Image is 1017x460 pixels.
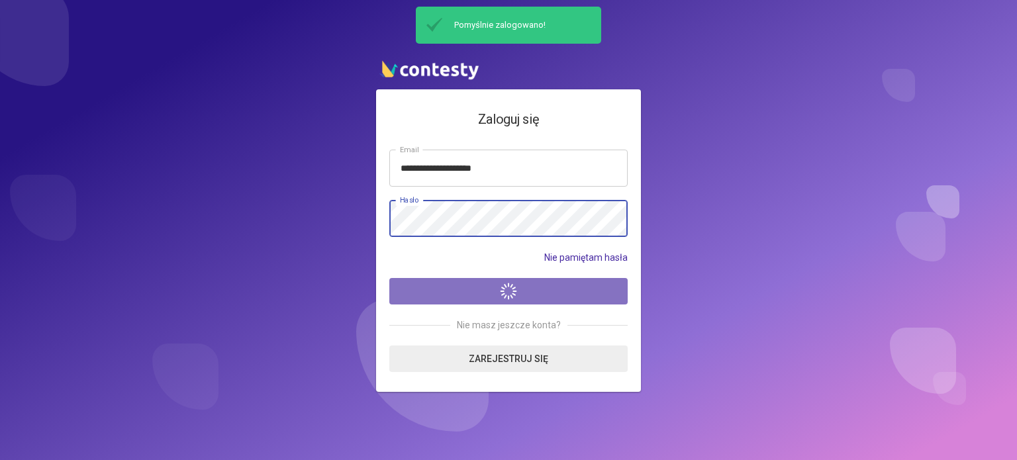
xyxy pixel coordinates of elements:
[376,55,482,83] img: contesty logo
[389,345,628,372] a: Zarejestruj się
[389,109,628,130] h4: Zaloguj się
[448,19,596,31] span: Pomyślnie zalogowano!
[450,318,567,332] span: Nie masz jeszcze konta?
[544,250,628,265] a: Nie pamiętam hasła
